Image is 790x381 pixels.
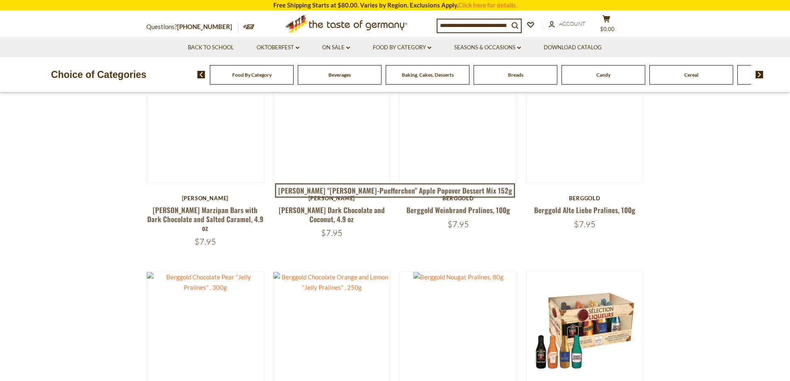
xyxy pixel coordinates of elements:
[177,23,232,30] a: [PHONE_NUMBER]
[197,71,205,78] img: previous arrow
[399,195,518,201] div: Berggold
[534,205,635,215] a: Berggold Alte Liebe Pralines, 100g
[146,195,265,201] div: [PERSON_NAME]
[273,195,391,201] div: [PERSON_NAME]
[549,19,586,29] a: Account
[756,71,763,78] img: next arrow
[194,236,216,247] span: $7.95
[600,26,615,32] span: $0.00
[373,43,431,52] a: Food By Category
[232,72,272,78] a: Food By Category
[328,72,351,78] a: Beverages
[321,228,343,238] span: $7.95
[684,72,698,78] a: Cereal
[322,43,350,52] a: On Sale
[508,72,523,78] a: Breads
[413,272,503,282] img: Berggold Nougat Pralines, 80g
[544,43,602,52] a: Download Catalog
[275,183,515,198] a: [PERSON_NAME] "[PERSON_NAME]-Puefferchen" Apple Popover Dessert Mix 152g
[447,219,469,229] span: $7.95
[279,205,385,224] a: [PERSON_NAME] Dark Chocolate and Coconut, 4.9 oz
[147,205,263,233] a: [PERSON_NAME] Marzipan Bars with Dark Chocolate and Salted Caramel, 4.9 oz
[188,43,234,52] a: Back to School
[147,272,264,293] img: Berggold Chocolate Pear "Jelly Pralines" , 300g
[273,272,391,293] img: Berggold Chocolate Orange and Lemon "Jelly Pralines" , 250g
[458,1,517,9] a: Click here for details.
[596,72,610,78] a: Candy
[526,195,644,201] div: Berggold
[574,219,596,229] span: $7.95
[402,72,454,78] a: Baking, Cakes, Desserts
[257,43,299,52] a: Oktoberfest
[594,15,619,36] button: $0.00
[146,22,238,32] p: Questions?
[559,20,586,27] span: Account
[454,43,521,52] a: Seasons & Occasions
[406,205,510,215] a: Berggold Weinbrand Pralines, 100g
